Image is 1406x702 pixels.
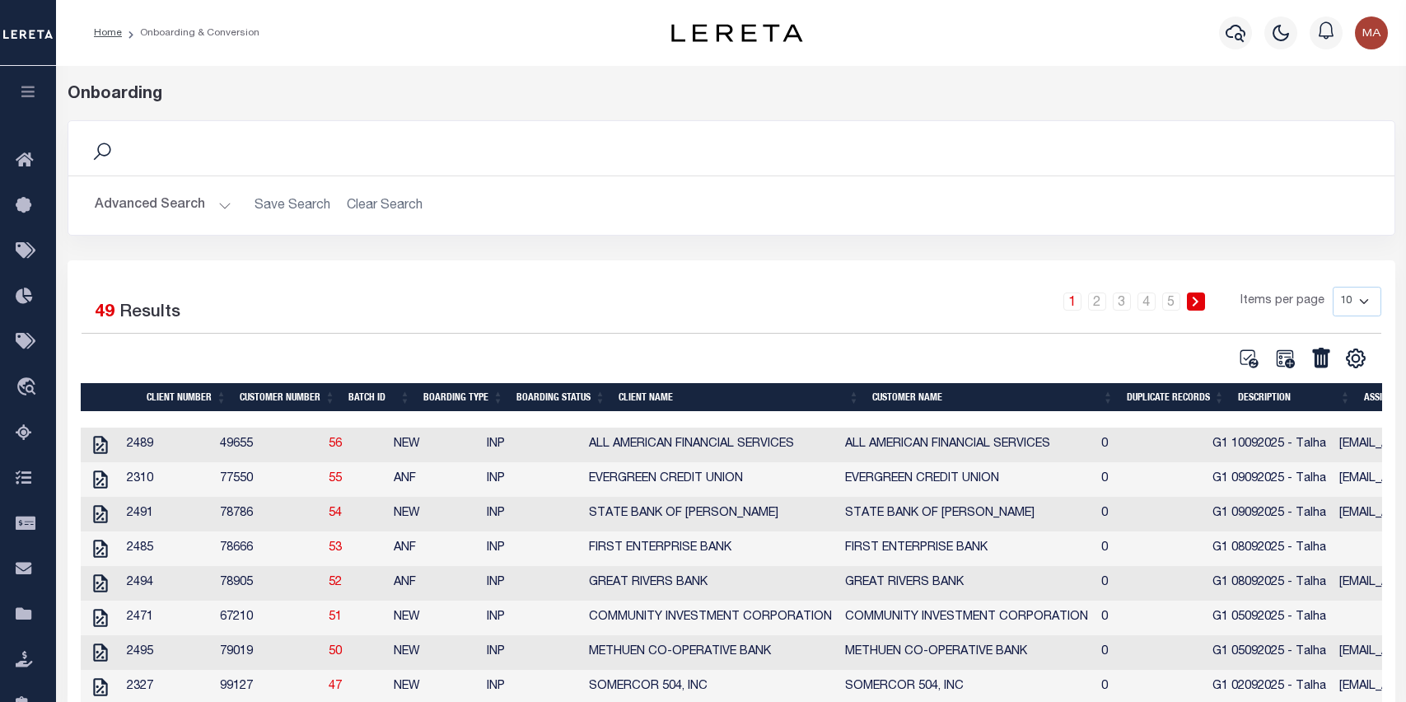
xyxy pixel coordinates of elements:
[213,531,322,566] td: 78666
[1355,16,1388,49] img: svg+xml;base64,PHN2ZyB4bWxucz0iaHR0cDovL3d3dy53My5vcmcvMjAwMC9zdmciIHBvaW50ZXItZXZlbnRzPSJub25lIi...
[233,383,342,411] th: Customer Number: activate to sort column ascending
[671,24,803,42] img: logo-dark.svg
[140,383,233,411] th: Client Number: activate to sort column ascending
[480,566,582,601] td: INP
[838,635,1095,670] td: METHUEN CO-OPERATIVE BANK
[1095,462,1206,497] td: 0
[582,531,838,566] td: FIRST ENTERPRISE BANK
[213,497,322,531] td: 78786
[329,508,342,519] a: 54
[1206,601,1333,635] td: G1 05092025 - Talha
[213,462,322,497] td: 77550
[1206,462,1333,497] td: G1 09092025 - Talha
[329,646,342,658] a: 50
[95,304,114,321] span: 49
[1206,635,1333,670] td: G1 05092025 - Talha
[1063,292,1081,311] a: 1
[838,566,1095,601] td: GREAT RIVERS BANK
[213,428,322,462] td: 49655
[1113,292,1131,311] a: 3
[582,601,838,635] td: COMMUNITY INVESTMENT CORPORATION
[1162,292,1180,311] a: 5
[329,577,342,588] a: 52
[122,26,259,40] li: Onboarding & Conversion
[1240,292,1324,311] span: Items per page
[68,82,1395,107] div: Onboarding
[1095,497,1206,531] td: 0
[1095,635,1206,670] td: 0
[480,635,582,670] td: INP
[213,601,322,635] td: 67210
[1088,292,1106,311] a: 2
[94,28,122,38] a: Home
[1095,531,1206,566] td: 0
[1231,383,1357,411] th: Description: activate to sort column ascending
[329,473,342,484] a: 55
[582,462,838,497] td: EVERGREEN CREDIT UNION
[342,383,417,411] th: Batch ID: activate to sort column ascending
[329,681,342,692] a: 47
[120,462,213,497] td: 2310
[1095,566,1206,601] td: 0
[1206,497,1333,531] td: G1 09092025 - Talha
[1137,292,1156,311] a: 4
[480,531,582,566] td: INP
[510,383,612,411] th: Boarding Status: activate to sort column ascending
[480,428,582,462] td: INP
[480,601,582,635] td: INP
[1120,383,1231,411] th: Duplicate Records: activate to sort column ascending
[1206,566,1333,601] td: G1 08092025 - Talha
[582,428,838,462] td: ALL AMERICAN FINANCIAL SERVICES
[120,531,213,566] td: 2485
[387,462,480,497] td: ANF
[120,566,213,601] td: 2494
[866,383,1119,411] th: Customer Name: activate to sort column ascending
[387,428,480,462] td: NEW
[838,601,1095,635] td: COMMUNITY INVESTMENT CORPORATION
[387,531,480,566] td: ANF
[582,497,838,531] td: STATE BANK OF [PERSON_NAME]
[120,497,213,531] td: 2491
[838,428,1095,462] td: ALL AMERICAN FINANCIAL SERVICES
[387,601,480,635] td: NEW
[387,497,480,531] td: NEW
[838,531,1095,566] td: FIRST ENTERPRISE BANK
[417,383,510,411] th: Boarding Type: activate to sort column ascending
[838,497,1095,531] td: STATE BANK OF [PERSON_NAME]
[1206,531,1333,566] td: G1 08092025 - Talha
[329,542,342,554] a: 53
[387,635,480,670] td: NEW
[120,428,213,462] td: 2489
[838,462,1095,497] td: EVERGREEN CREDIT UNION
[120,601,213,635] td: 2471
[213,566,322,601] td: 78905
[480,497,582,531] td: INP
[387,566,480,601] td: ANF
[480,462,582,497] td: INP
[329,611,342,623] a: 51
[95,190,231,222] button: Advanced Search
[120,635,213,670] td: 2495
[329,438,342,450] a: 56
[1206,428,1333,462] td: G1 10092025 - Talha
[16,377,42,399] i: travel_explore
[1095,601,1206,635] td: 0
[582,635,838,670] td: METHUEN CO-OPERATIVE BANK
[213,635,322,670] td: 79019
[582,566,838,601] td: GREAT RIVERS BANK
[1095,428,1206,462] td: 0
[612,383,866,411] th: Client Name: activate to sort column ascending
[119,300,180,326] label: Results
